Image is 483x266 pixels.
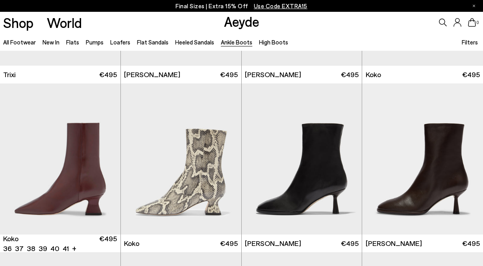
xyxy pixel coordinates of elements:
a: Koko €495 [121,235,241,252]
li: 37 [15,244,24,253]
a: Flats [66,39,79,46]
a: Shop [3,16,33,30]
span: €495 [462,70,480,79]
img: Koko Regal Heel Boots [121,83,241,235]
li: 38 [27,244,35,253]
li: 36 [3,244,12,253]
ul: variant [3,244,67,253]
span: €495 [341,238,359,248]
a: [PERSON_NAME] €495 [242,235,362,252]
span: €495 [341,70,359,79]
p: Final Sizes | Extra 15% Off [176,1,307,11]
span: [PERSON_NAME] [245,238,301,248]
span: [PERSON_NAME] [245,70,301,79]
a: High Boots [259,39,288,46]
a: Ankle Boots [221,39,252,46]
img: Dorothy Soft Sock Boots [362,83,483,235]
a: Aeyde [224,13,259,30]
span: €495 [99,234,117,253]
a: [PERSON_NAME] €495 [362,235,483,252]
a: [PERSON_NAME] €495 [242,66,362,83]
span: Navigate to /collections/ss25-final-sizes [254,2,307,9]
li: 39 [39,244,47,253]
span: Koko [124,238,139,248]
span: Koko [3,234,19,244]
img: Dorothy Soft Sock Boots [242,83,362,235]
a: [PERSON_NAME] €495 [121,66,241,83]
span: 0 [476,20,480,25]
span: Koko [366,70,381,79]
a: Loafers [110,39,130,46]
span: Trixi [3,70,16,79]
a: Flat Sandals [137,39,168,46]
li: 41 [63,244,69,253]
a: New In [43,39,59,46]
span: [PERSON_NAME] [124,70,180,79]
li: + [72,243,76,253]
a: Pumps [86,39,104,46]
a: 0 [468,18,476,27]
a: World [47,16,82,30]
span: €495 [99,70,117,79]
a: Koko €495 [362,66,483,83]
span: €495 [220,70,238,79]
span: €495 [462,238,480,248]
span: Filters [462,39,478,46]
a: Heeled Sandals [175,39,214,46]
span: [PERSON_NAME] [366,238,422,248]
li: 40 [50,244,59,253]
span: €495 [220,238,238,248]
a: All Footwear [3,39,36,46]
